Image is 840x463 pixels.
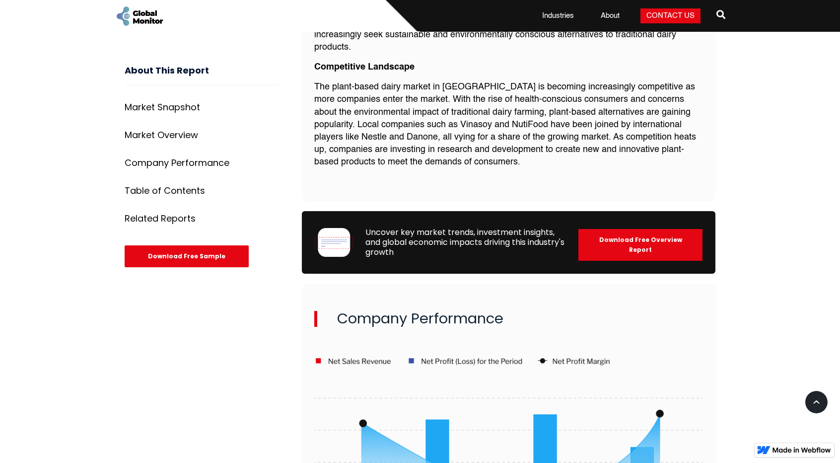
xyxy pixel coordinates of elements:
[125,181,278,201] a: Table of Contents
[125,158,229,168] div: Company Performance
[716,7,725,21] span: 
[125,103,200,113] div: Market Snapshot
[536,11,580,21] a: Industries
[595,11,626,21] a: About
[640,8,700,23] a: Contact Us
[125,98,278,118] a: Market Snapshot
[772,447,831,453] img: Made in Webflow
[125,209,278,229] a: Related Reports
[314,63,415,72] strong: Competitive Landscape
[125,154,278,173] a: Company Performance
[716,6,725,26] a: 
[578,229,702,261] div: Download Free Overview Report
[125,246,249,268] div: Download Free Sample
[314,81,703,168] p: The plant-based dairy market in [GEOGRAPHIC_DATA] is becoming increasingly competitive as more co...
[365,228,566,257] div: Uncover key market trends, investment insights, and global economic impacts driving this industry...
[125,66,278,86] h3: About This Report
[115,5,164,27] a: home
[125,214,196,224] div: Related Reports
[314,311,703,327] h2: Company Performance
[125,126,278,146] a: Market Overview
[125,186,205,196] div: Table of Contents
[125,131,198,141] div: Market Overview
